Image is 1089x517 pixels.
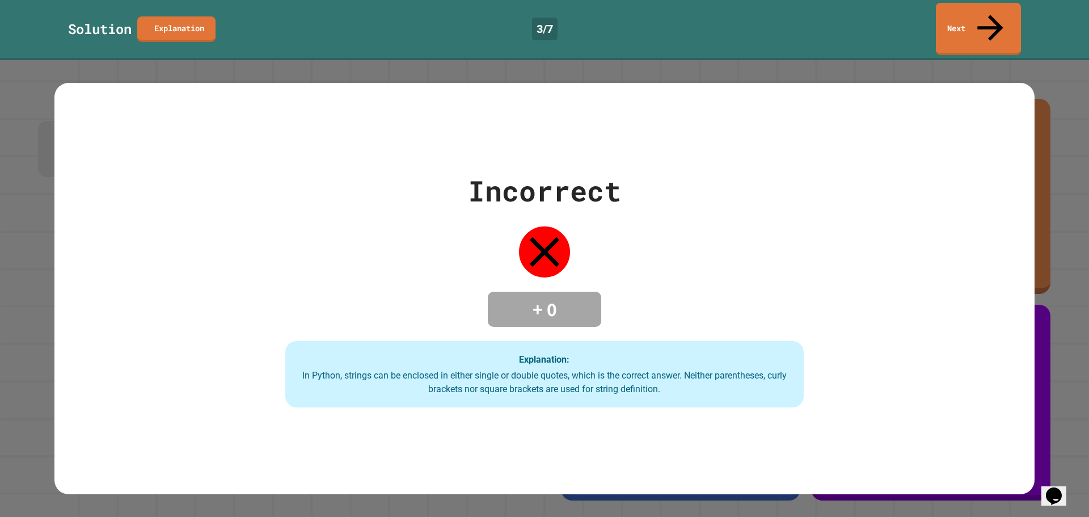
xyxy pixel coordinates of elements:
strong: Explanation: [519,354,569,364]
div: 3 / 7 [532,18,558,40]
div: In Python, strings can be enclosed in either single or double quotes, which is the correct answer... [297,369,793,396]
a: Explanation [137,16,216,42]
h4: + 0 [499,297,590,321]
iframe: chat widget [1041,472,1078,506]
div: Solution [68,19,132,39]
div: Incorrect [468,170,621,212]
a: Next [936,3,1021,55]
